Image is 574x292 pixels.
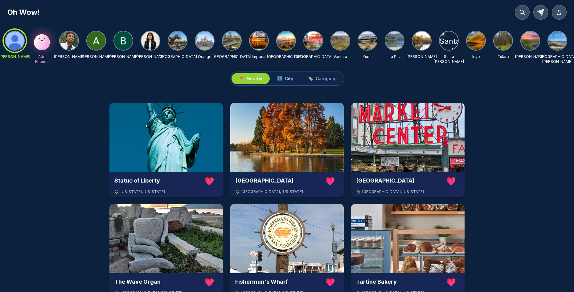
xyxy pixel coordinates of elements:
img: San Bernardino [304,31,322,50]
button: 📍Nearby [232,73,270,84]
img: KHUSHI KASTURIYA [141,31,160,50]
h3: The Wave Organ [114,278,201,286]
span: [GEOGRAPHIC_DATA] , [US_STATE] [362,189,424,194]
img: Green Lake Park [230,103,344,172]
h3: Fisherman's Wharf [235,278,322,286]
p: [PERSON_NAME] [135,54,166,59]
img: Yuma [358,31,377,50]
img: Brendan Delumpa [114,31,133,50]
img: La Paz [385,31,404,50]
img: Imperial [250,31,268,50]
span: City [285,76,293,82]
img: Los Angeles [277,31,295,50]
p: Yuma [363,54,373,59]
img: Anna Miller [87,31,105,50]
p: [GEOGRAPHIC_DATA] [267,54,305,59]
img: Tulare [494,31,512,50]
p: [GEOGRAPHIC_DATA] [213,54,251,59]
button: 🏷️Category [301,73,343,84]
h3: Tartine Bakery [356,278,442,286]
img: Add Friends [32,31,52,51]
img: Clark [521,31,539,50]
span: 🏷️ [308,76,313,82]
span: [GEOGRAPHIC_DATA] , [US_STATE] [241,189,303,194]
img: NIKHIL AGARWAL [60,31,78,50]
p: [PERSON_NAME] [407,54,437,59]
img: San Luis Obispo [548,31,567,50]
img: Pike Place Market [351,103,465,172]
p: Ventura [334,54,347,59]
h3: [GEOGRAPHIC_DATA] [235,176,322,185]
span: [US_STATE] , [US_STATE] [121,189,165,194]
p: [PERSON_NAME] [81,54,111,59]
p: [PERSON_NAME] [108,54,138,59]
p: La Paz [389,54,401,59]
img: Statue of Liberty [109,103,223,172]
button: 🏙️City [270,73,301,84]
img: Orange [195,31,214,50]
img: Kern [412,31,431,50]
p: [GEOGRAPHIC_DATA] [158,54,197,59]
img: Santa Barbara [440,31,458,50]
p: Imperial [252,54,266,59]
p: Santa [PERSON_NAME] [434,54,464,64]
p: [GEOGRAPHIC_DATA] [294,54,333,59]
span: Category [316,76,335,82]
img: San Diego [168,31,187,50]
span: Nearby [247,76,262,82]
h1: Oh Wow! [7,7,40,17]
img: The Wave Organ [109,204,223,273]
h3: Statue of Liberty [114,176,201,185]
img: Tartine Bakery [351,204,465,273]
img: Inyo [467,31,485,50]
p: Inyo [472,54,480,59]
p: [PERSON_NAME] [54,54,84,59]
span: 🏙️ [277,76,282,82]
img: Ventura [331,31,350,50]
img: Fisherman's Wharf [230,204,344,273]
img: Riverside [223,31,241,50]
span: 📍 [239,76,244,82]
p: Add Friends [32,54,52,64]
p: Tulare [498,54,509,59]
h3: [GEOGRAPHIC_DATA] [356,176,442,185]
p: [PERSON_NAME] [515,54,545,59]
p: Orange [198,54,211,59]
